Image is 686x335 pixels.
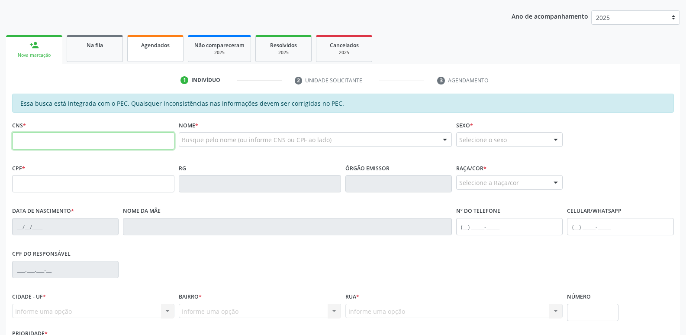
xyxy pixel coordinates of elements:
[87,42,103,49] span: Na fila
[12,162,25,175] label: CPF
[12,290,46,304] label: Cidade - UF
[567,290,591,304] label: Número
[179,119,198,132] label: Nome
[456,119,473,132] label: Sexo
[345,162,390,175] label: Órgão emissor
[456,205,500,218] label: Nº do Telefone
[179,162,186,175] label: RG
[456,218,563,235] input: (__) _____-_____
[29,40,39,50] div: person_add
[459,135,507,144] span: Selecione o sexo
[512,10,588,21] p: Ano de acompanhamento
[179,290,202,304] label: Bairro
[180,76,188,84] div: 1
[567,218,673,235] input: (__) _____-_____
[12,218,119,235] input: __/__/____
[12,205,74,218] label: Data de nascimento
[141,42,170,49] span: Agendados
[330,42,359,49] span: Cancelados
[322,49,366,56] div: 2025
[567,205,622,218] label: Celular/WhatsApp
[194,49,245,56] div: 2025
[270,42,297,49] span: Resolvidos
[459,178,519,187] span: Selecione a Raça/cor
[12,52,56,59] div: Nova marcação
[12,247,71,261] label: CPF do responsável
[12,94,674,113] div: Essa busca está integrada com o PEC. Quaisquer inconsistências nas informações devem ser corrigid...
[12,119,26,132] label: CNS
[123,205,161,218] label: Nome da mãe
[194,42,245,49] span: Não compareceram
[456,162,486,175] label: Raça/cor
[345,290,359,304] label: Rua
[182,135,332,144] span: Busque pelo nome (ou informe CNS ou CPF ao lado)
[191,76,220,84] div: Indivíduo
[262,49,305,56] div: 2025
[12,261,119,278] input: ___.___.___-__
